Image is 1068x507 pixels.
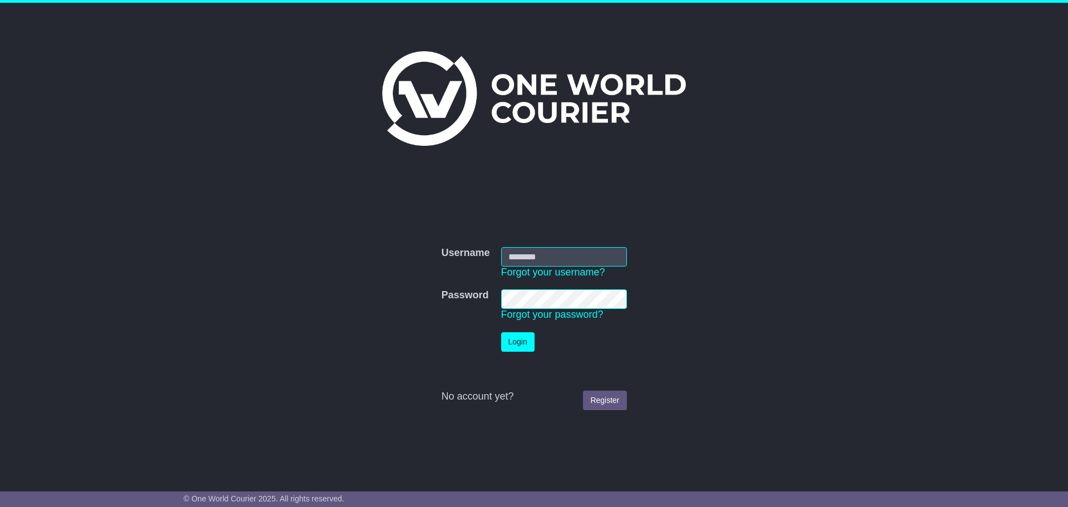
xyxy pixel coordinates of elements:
a: Forgot your password? [501,309,604,320]
span: © One World Courier 2025. All rights reserved. [184,494,344,503]
img: One World [382,51,686,146]
label: Password [441,289,488,302]
div: No account yet? [441,391,626,403]
label: Username [441,247,489,259]
button: Login [501,332,535,352]
a: Forgot your username? [501,267,605,278]
a: Register [583,391,626,410]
